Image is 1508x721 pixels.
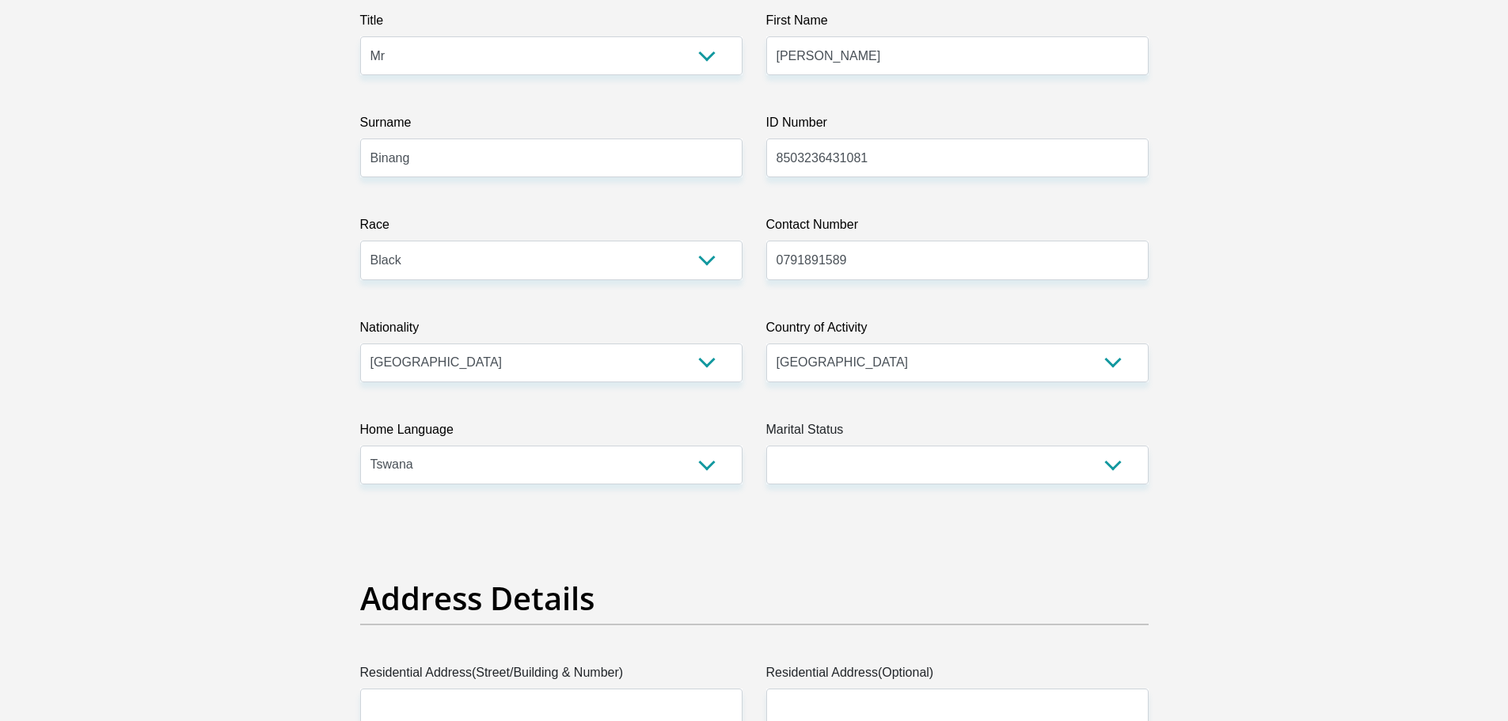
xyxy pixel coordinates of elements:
[360,579,1149,617] h2: Address Details
[766,241,1149,279] input: Contact Number
[766,318,1149,343] label: Country of Activity
[360,11,743,36] label: Title
[360,215,743,241] label: Race
[766,139,1149,177] input: ID Number
[766,11,1149,36] label: First Name
[360,139,743,177] input: Surname
[360,420,743,446] label: Home Language
[360,113,743,139] label: Surname
[766,215,1149,241] label: Contact Number
[766,113,1149,139] label: ID Number
[360,318,743,343] label: Nationality
[766,663,1149,689] label: Residential Address(Optional)
[360,663,743,689] label: Residential Address(Street/Building & Number)
[766,420,1149,446] label: Marital Status
[766,36,1149,75] input: First Name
